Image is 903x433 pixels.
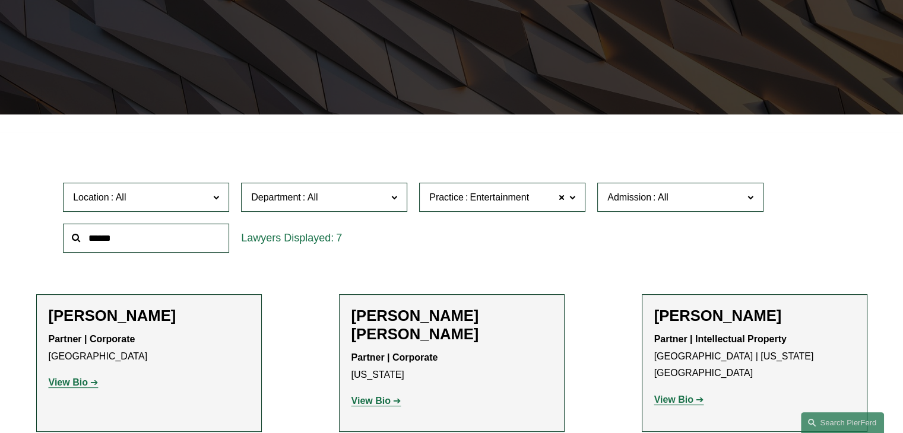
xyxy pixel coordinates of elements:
span: Location [73,192,109,202]
span: Department [251,192,301,202]
a: View Bio [49,377,99,387]
span: Practice [429,192,464,202]
span: Entertainment [470,190,529,205]
a: View Bio [351,396,401,406]
strong: View Bio [654,394,693,405]
a: View Bio [654,394,704,405]
p: [US_STATE] [351,349,552,384]
h2: [PERSON_NAME] [PERSON_NAME] [351,307,552,343]
p: [GEOGRAPHIC_DATA] [49,331,249,365]
h2: [PERSON_NAME] [654,307,855,325]
span: Admission [607,192,651,202]
strong: View Bio [49,377,88,387]
strong: Partner | Corporate [49,334,135,344]
strong: Partner | Intellectual Property [654,334,787,344]
h2: [PERSON_NAME] [49,307,249,325]
a: Search this site [801,412,884,433]
p: [GEOGRAPHIC_DATA] | [US_STATE][GEOGRAPHIC_DATA] [654,331,855,382]
span: 7 [336,232,342,244]
strong: View Bio [351,396,391,406]
strong: Partner | Corporate [351,352,438,362]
